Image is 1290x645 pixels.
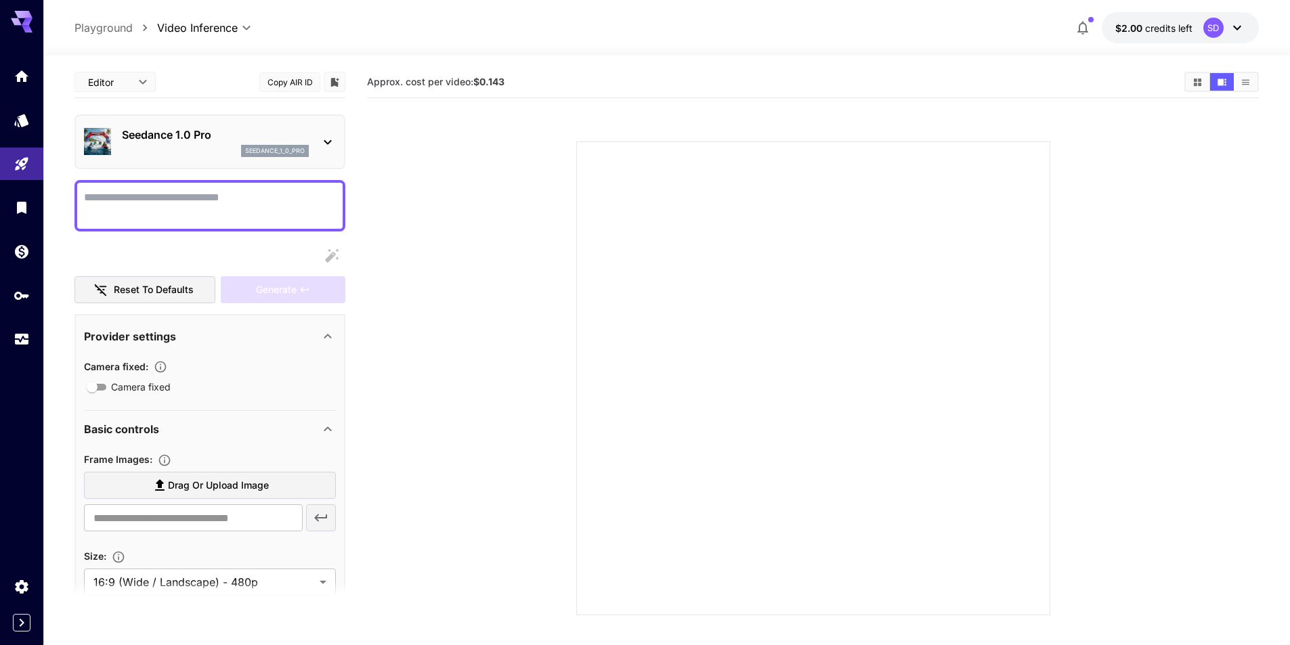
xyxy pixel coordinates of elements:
[14,578,30,595] div: Settings
[74,276,215,304] button: Reset to defaults
[93,574,314,590] span: 16:9 (Wide / Landscape) - 480p
[157,20,238,36] span: Video Inference
[1102,12,1259,43] button: $2.00SD
[74,20,133,36] a: Playground
[1210,73,1234,91] button: Show videos in video view
[14,112,30,129] div: Models
[1186,73,1209,91] button: Show videos in grid view
[84,320,336,353] div: Provider settings
[84,121,336,162] div: Seedance 1.0 Proseedance_1_0_pro
[14,243,30,260] div: Wallet
[84,413,336,445] div: Basic controls
[328,74,341,90] button: Add to library
[1145,22,1192,34] span: credits left
[152,453,177,467] button: Upload frame images.
[14,331,30,348] div: Usage
[473,76,504,87] b: $0.143
[122,127,309,143] p: Seedance 1.0 Pro
[1234,73,1257,91] button: Show videos in list view
[14,199,30,216] div: Library
[111,380,171,394] span: Camera fixed
[84,472,336,499] label: Drag or upload image
[84,328,176,344] p: Provider settings
[1203,18,1224,38] div: SD
[106,550,131,564] button: Adjust the dimensions of the generated image by specifying its width and height in pixels, or sel...
[88,75,130,89] span: Editor
[74,20,157,36] nav: breadcrumb
[84,550,106,562] span: Size :
[14,68,30,85] div: Home
[1184,72,1259,92] div: Show videos in grid viewShow videos in video viewShow videos in list view
[259,72,320,92] button: Copy AIR ID
[245,146,305,156] p: seedance_1_0_pro
[168,477,269,494] span: Drag or upload image
[13,614,30,631] button: Expand sidebar
[1115,21,1192,35] div: $2.00
[1115,22,1145,34] span: $2.00
[84,361,148,372] span: Camera fixed :
[14,156,30,173] div: Playground
[367,76,504,87] span: Approx. cost per video:
[84,453,152,465] span: Frame Images :
[14,287,30,304] div: API Keys
[84,421,159,437] p: Basic controls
